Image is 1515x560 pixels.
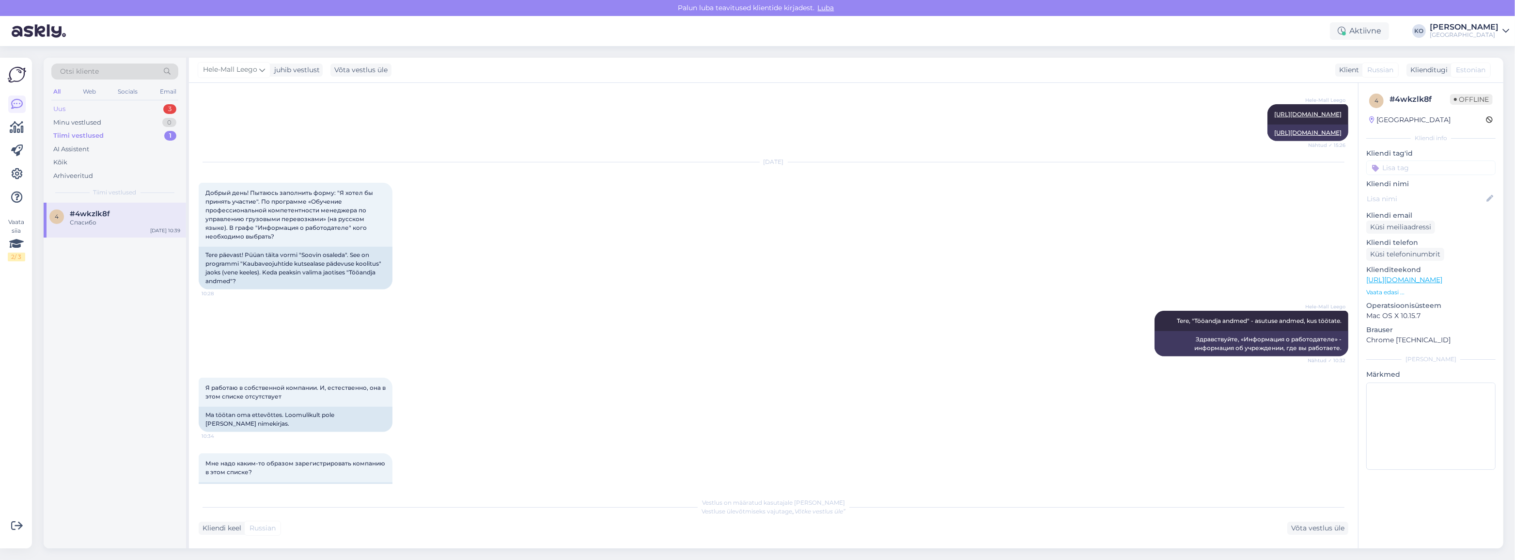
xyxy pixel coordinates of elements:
[116,85,140,98] div: Socials
[1366,160,1496,175] input: Lisa tag
[1366,335,1496,345] p: Chrome [TECHNICAL_ID]
[1366,325,1496,335] p: Brauser
[1450,94,1493,105] span: Offline
[94,188,137,197] span: Tiimi vestlused
[8,65,26,84] img: Askly Logo
[8,218,25,261] div: Vaata siia
[1369,115,1451,125] div: [GEOGRAPHIC_DATA]
[1366,265,1496,275] p: Klienditeekond
[1430,31,1499,39] div: [GEOGRAPHIC_DATA]
[1366,355,1496,364] div: [PERSON_NAME]
[1366,288,1496,297] p: Vaata edasi ...
[1390,94,1450,105] div: # 4wkzlk8f
[53,118,101,128] div: Minu vestlused
[1430,23,1509,39] a: [PERSON_NAME][GEOGRAPHIC_DATA]
[1456,65,1485,75] span: Estonian
[1177,317,1342,324] span: Tere, "Tööandja andmed" - asutuse andmed, kus töötate.
[815,3,837,12] span: Luba
[205,189,375,240] span: Добрый день! Пытаюсь заполнить форму: "Я хотел бы принять участие". По программе «Обучение профес...
[1366,238,1496,248] p: Kliendi telefon
[1335,65,1359,75] div: Klient
[8,253,25,261] div: 2 / 3
[55,213,59,220] span: 4
[330,64,391,77] div: Võta vestlus üle
[1412,24,1426,38] div: KO
[60,66,99,77] span: Otsi kliente
[199,247,392,289] div: Tere päevast! Püüan täita vormi "Soovin osaleda". See on programmi "Kaubaveojuhtide kutsealase pä...
[150,227,180,234] div: [DATE] 10:39
[1274,129,1342,136] a: [URL][DOMAIN_NAME]
[203,64,257,75] span: Hele-Mall Leego
[53,171,93,181] div: Arhiveeritud
[199,523,241,533] div: Kliendi keel
[1367,193,1484,204] input: Lisa nimi
[1287,522,1348,535] div: Võta vestlus üle
[1366,148,1496,159] p: Kliendi tag'id
[1430,23,1499,31] div: [PERSON_NAME]
[202,432,238,440] span: 10:34
[199,158,1348,166] div: [DATE]
[1366,275,1442,284] a: [URL][DOMAIN_NAME]
[53,131,104,141] div: Tiimi vestlused
[1366,301,1496,311] p: Operatsioonisüsteem
[202,290,238,297] span: 10:28
[53,158,67,167] div: Kõik
[1366,311,1496,321] p: Mac OS X 10.15.7
[158,85,178,98] div: Email
[1366,221,1435,234] div: Küsi meiliaadressi
[163,104,176,114] div: 3
[199,482,392,508] div: Kas ma pean oma ettevõtte kuidagi sellesse nimekirja registreerima?
[1366,248,1444,261] div: Küsi telefoninumbrit
[792,508,845,515] i: „Võtke vestlus üle”
[81,85,98,98] div: Web
[1305,303,1345,310] span: Hele-Mall Leego
[1305,96,1345,104] span: Hele-Mall Leego
[1308,357,1345,364] span: Nähtud ✓ 10:32
[1330,22,1389,40] div: Aktiivne
[164,131,176,141] div: 1
[162,118,176,128] div: 0
[1406,65,1448,75] div: Klienditugi
[205,384,387,400] span: Я работаю в собственной компании. И, естественно, она в этом списке отсутствует
[1366,134,1496,143] div: Kliendi info
[702,499,845,506] span: Vestlus on määratud kasutajale [PERSON_NAME]
[1366,179,1496,189] p: Kliendi nimi
[270,65,320,75] div: juhib vestlust
[250,523,276,533] span: Russian
[1274,111,1342,118] a: [URL][DOMAIN_NAME]
[1155,331,1348,356] div: Здравствуйте, «Информация о работодателе» - информация об учреждении, где вы работаете.
[70,209,110,218] span: #4wkzlk8f
[53,104,65,114] div: Uus
[70,218,180,227] div: Спасибо
[199,407,392,432] div: Ma töötan oma ettevõttes. Loomulikult pole [PERSON_NAME] nimekirjas.
[1366,210,1496,221] p: Kliendi email
[1367,65,1393,75] span: Russian
[205,460,387,476] span: Мне надо каким-то образом зарегистрировать компанию в этом списке?
[1308,142,1345,149] span: Nähtud ✓ 15:26
[51,85,62,98] div: All
[702,508,845,515] span: Vestluse ülevõtmiseks vajutage
[1366,369,1496,380] p: Märkmed
[53,144,89,154] div: AI Assistent
[1374,97,1378,104] span: 4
